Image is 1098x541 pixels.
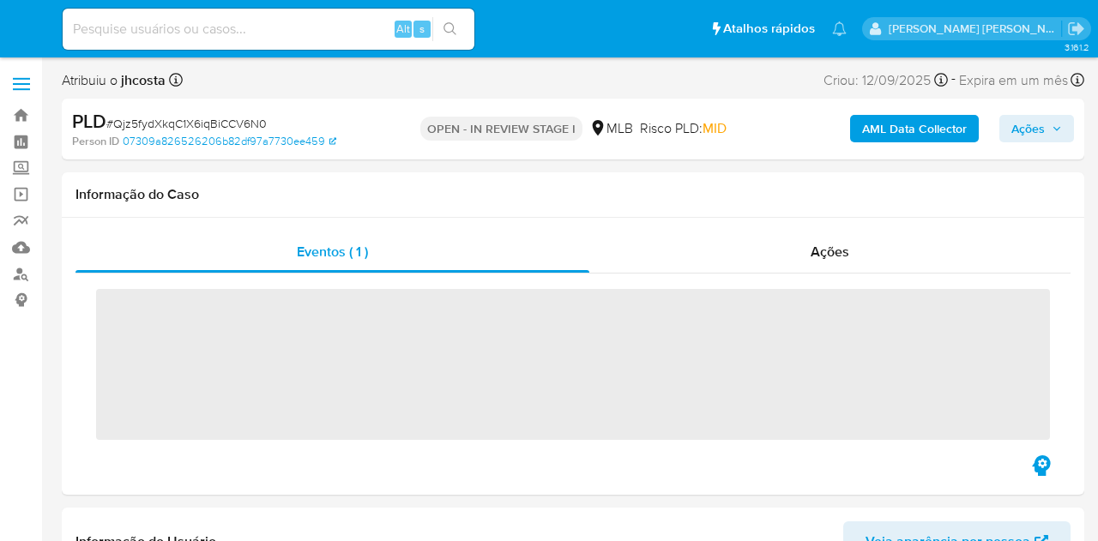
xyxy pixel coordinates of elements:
b: Person ID [72,134,119,149]
b: jhcosta [118,70,166,90]
span: Expira em um mês [959,71,1068,90]
div: MLB [589,119,633,138]
p: leticia.merlin@mercadolivre.com [889,21,1062,37]
span: Eventos ( 1 ) [297,242,368,261]
span: # Qjz5fydXkqC1X6iqBiCCV6N0 [106,115,267,132]
span: Alt [396,21,410,37]
a: Notificações [832,21,847,36]
span: Atalhos rápidos [723,20,815,38]
div: Criou: 12/09/2025 [823,69,948,92]
span: Ações [811,242,849,261]
button: Ações [999,115,1074,142]
span: Risco PLD: [640,119,727,138]
span: Ações [1011,115,1045,142]
span: MID [703,118,727,138]
span: - [951,69,956,92]
a: Sair [1067,20,1085,38]
button: AML Data Collector [850,115,979,142]
p: OPEN - IN REVIEW STAGE I [420,117,582,141]
span: Atribuiu o [62,71,166,90]
span: s [419,21,425,37]
a: 07309a826526206b82df97a7730ee459 [123,134,336,149]
span: ‌ [96,289,1050,440]
button: search-icon [432,17,468,41]
b: PLD [72,107,106,135]
input: Pesquise usuários ou casos... [63,18,474,40]
b: AML Data Collector [862,115,967,142]
h1: Informação do Caso [75,186,1071,203]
